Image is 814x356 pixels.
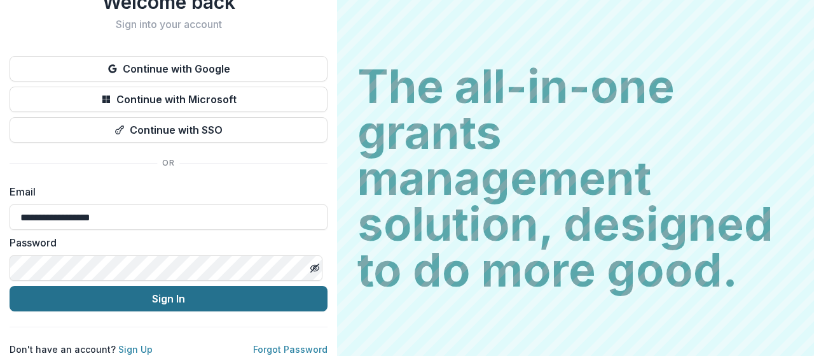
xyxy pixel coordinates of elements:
[10,286,328,311] button: Sign In
[10,117,328,143] button: Continue with SSO
[118,344,153,355] a: Sign Up
[253,344,328,355] a: Forgot Password
[10,235,320,250] label: Password
[10,56,328,82] button: Continue with Google
[305,258,325,278] button: Toggle password visibility
[10,184,320,199] label: Email
[10,18,328,31] h2: Sign into your account
[10,343,153,356] p: Don't have an account?
[10,87,328,112] button: Continue with Microsoft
